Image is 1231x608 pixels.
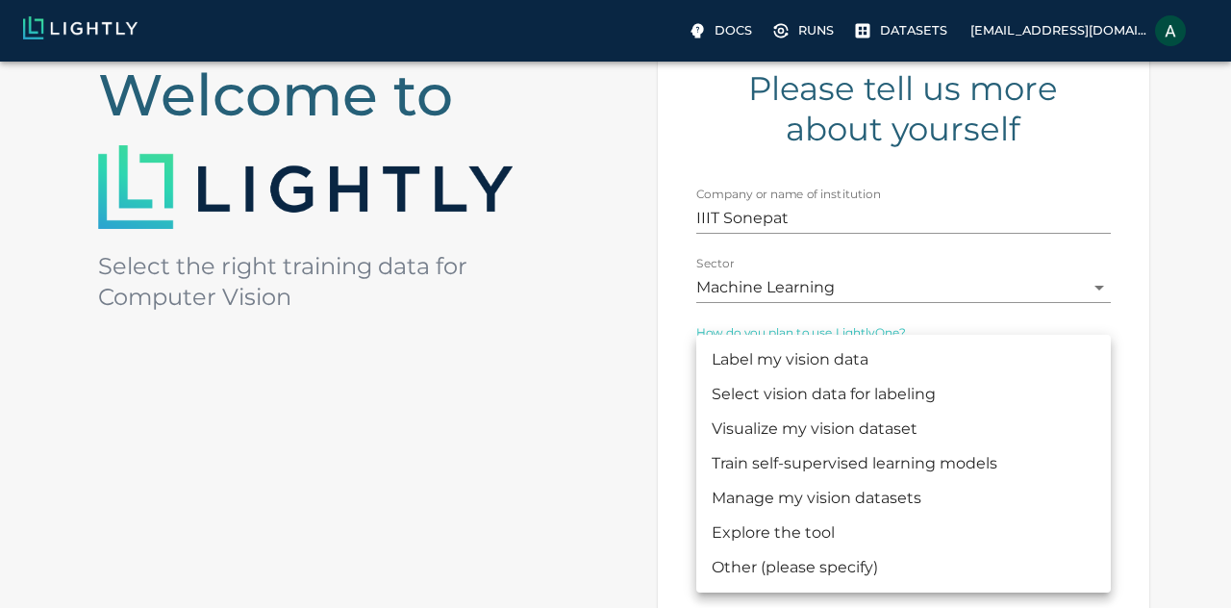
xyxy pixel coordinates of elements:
li: Select vision data for labeling [696,377,1111,412]
li: Visualize my vision dataset [696,412,1111,446]
li: Label my vision data [696,342,1111,377]
li: Explore the tool [696,516,1111,550]
li: Train self-supervised learning models [696,446,1111,481]
li: Manage my vision datasets [696,481,1111,516]
li: Other (please specify) [696,550,1111,585]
